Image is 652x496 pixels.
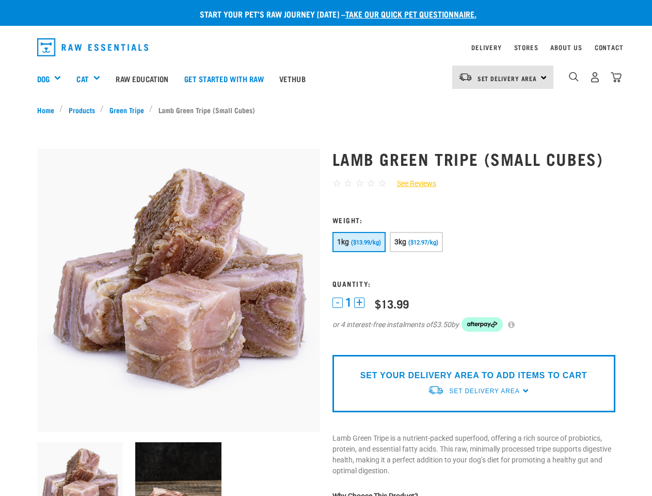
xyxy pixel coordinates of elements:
[478,76,537,80] span: Set Delivery Area
[367,177,375,189] span: ☆
[427,385,444,396] img: van-moving.png
[345,297,352,308] span: 1
[471,45,501,49] a: Delivery
[611,72,622,83] img: home-icon@2x.png
[590,72,600,83] img: user.png
[332,177,341,189] span: ☆
[37,104,60,115] a: Home
[433,319,451,330] span: $3.50
[332,433,615,476] p: Lamb Green Tripe is a nutrient-packed superfood, offering a rich source of probiotics, protein, a...
[569,72,579,82] img: home-icon-1@2x.png
[37,149,320,432] img: 1133 Green Tripe Lamb Small Cubes 01
[345,11,476,16] a: take our quick pet questionnaire.
[63,104,100,115] a: Products
[104,104,149,115] a: Green Tripe
[375,297,409,310] div: $13.99
[332,149,615,168] h1: Lamb Green Tripe (Small Cubes)
[387,178,436,189] a: See Reviews
[272,58,313,99] a: Vethub
[550,45,582,49] a: About Us
[344,177,353,189] span: ☆
[332,317,615,332] div: or 4 interest-free instalments of by
[378,177,387,189] span: ☆
[37,38,149,56] img: Raw Essentials Logo
[332,298,343,308] button: -
[449,388,519,395] span: Set Delivery Area
[332,216,615,224] h3: Weight:
[37,73,50,85] a: Dog
[514,45,538,49] a: Stores
[355,177,364,189] span: ☆
[37,104,615,115] nav: breadcrumbs
[394,238,407,246] span: 3kg
[332,232,386,252] button: 1kg ($13.99/kg)
[595,45,624,49] a: Contact
[360,369,587,382] p: SET YOUR DELIVERY AREA TO ADD ITEMS TO CART
[337,238,349,246] span: 1kg
[332,280,615,287] h3: Quantity:
[76,73,88,85] a: Cat
[390,232,443,252] button: 3kg ($12.97/kg)
[108,58,176,99] a: Raw Education
[462,317,503,332] img: Afterpay
[354,298,364,308] button: +
[351,239,381,246] span: ($13.99/kg)
[177,58,272,99] a: Get started with Raw
[458,72,472,82] img: van-moving.png
[408,239,438,246] span: ($12.97/kg)
[29,34,624,60] nav: dropdown navigation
